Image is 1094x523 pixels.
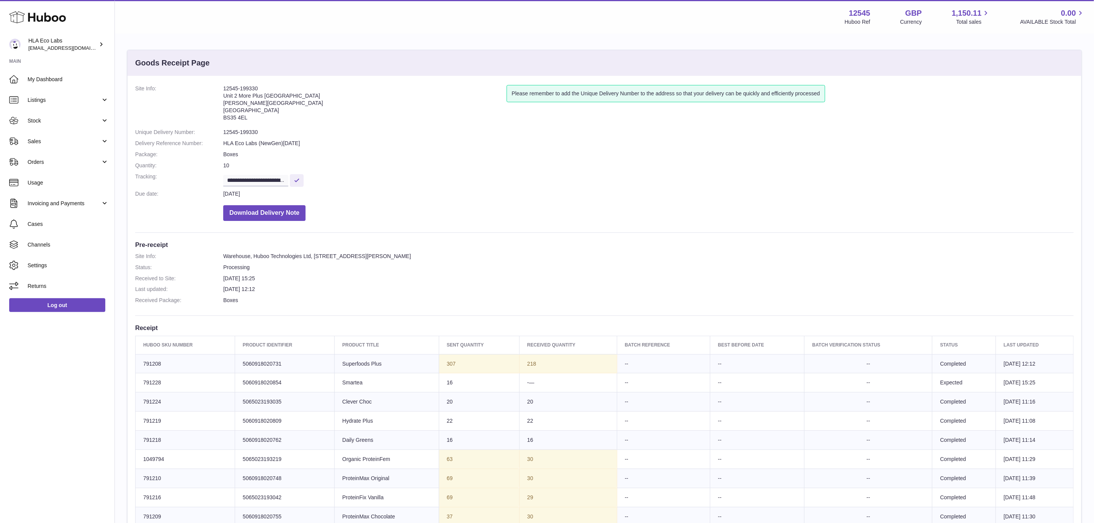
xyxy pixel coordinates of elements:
span: 0.00 [1061,8,1076,18]
th: Received Quantity [519,336,617,354]
td: -- [617,412,710,431]
td: -- [710,354,805,373]
div: -- [812,513,924,520]
td: [DATE] 15:25 [996,373,1074,392]
td: [DATE] 12:12 [996,354,1074,373]
td: 5065023193042 [235,488,334,507]
div: -- [812,475,924,482]
dd: 10 [223,162,1074,169]
span: Returns [28,283,109,290]
td: 69 [439,488,519,507]
td: -- [617,449,710,469]
td: 22 [519,412,617,431]
td: Smartea [334,373,439,392]
button: Download Delivery Note [223,205,306,221]
span: 1,150.11 [952,8,982,18]
td: Hydrate Plus [334,412,439,431]
td: -- [710,431,805,450]
td: [DATE] 11:14 [996,431,1074,450]
td: 5060918020809 [235,412,334,431]
td: Clever Choc [334,392,439,412]
dd: HLA Eco Labs (NewGen)[DATE] [223,140,1074,147]
dt: Site Info: [135,253,223,260]
span: Cases [28,221,109,228]
td: 69 [439,469,519,488]
td: -— [519,373,617,392]
th: Batch Verification Status [805,336,932,354]
div: -- [812,379,924,386]
td: 20 [439,392,519,412]
div: -- [812,398,924,405]
th: Product Identifier [235,336,334,354]
td: 5060918020762 [235,431,334,450]
dt: Site Info: [135,85,223,125]
dd: [DATE] 15:25 [223,275,1074,282]
td: 5065023193219 [235,449,334,469]
div: -- [812,417,924,425]
img: internalAdmin-12545@internal.huboo.com [9,39,21,50]
a: Log out [9,298,105,312]
div: -- [812,360,924,368]
td: 791228 [136,373,235,392]
td: [DATE] 11:29 [996,449,1074,469]
td: [DATE] 11:08 [996,412,1074,431]
th: Batch Reference [617,336,710,354]
td: Superfoods Plus [334,354,439,373]
td: 29 [519,488,617,507]
td: -- [710,412,805,431]
td: Daily Greens [334,431,439,450]
td: 30 [519,449,617,469]
td: -- [710,469,805,488]
dt: Quantity: [135,162,223,169]
td: 16 [519,431,617,450]
td: Completed [932,412,996,431]
td: Completed [932,392,996,412]
td: 20 [519,392,617,412]
td: 22 [439,412,519,431]
span: Listings [28,96,101,104]
span: My Dashboard [28,76,109,83]
td: -- [617,373,710,392]
span: Settings [28,262,109,269]
td: 791218 [136,431,235,450]
th: Status [932,336,996,354]
dd: 12545-199330 [223,129,1074,136]
dt: Tracking: [135,173,223,186]
span: Total sales [956,18,990,26]
dt: Received to Site: [135,275,223,282]
span: [EMAIL_ADDRESS][DOMAIN_NAME] [28,45,113,51]
div: -- [812,436,924,444]
span: Usage [28,179,109,186]
td: 63 [439,449,519,469]
td: Completed [932,488,996,507]
div: Currency [900,18,922,26]
td: 1049794 [136,449,235,469]
h3: Pre-receipt [135,240,1074,249]
td: -- [617,469,710,488]
td: 791210 [136,469,235,488]
strong: GBP [905,8,922,18]
td: -- [617,431,710,450]
td: Organic ProteinFem [334,449,439,469]
div: -- [812,456,924,463]
td: 791208 [136,354,235,373]
div: Please remember to add the Unique Delivery Number to the address so that your delivery can be qui... [507,85,825,102]
span: Stock [28,117,101,124]
td: 5060918020731 [235,354,334,373]
td: -- [710,449,805,469]
address: 12545-199330 Unit 2 More Plus [GEOGRAPHIC_DATA] [PERSON_NAME][GEOGRAPHIC_DATA] [GEOGRAPHIC_DATA] ... [223,85,507,125]
td: [DATE] 11:16 [996,392,1074,412]
dt: Package: [135,151,223,158]
th: Product title [334,336,439,354]
td: -- [617,354,710,373]
td: 791219 [136,412,235,431]
td: -- [710,392,805,412]
td: 16 [439,431,519,450]
span: Sales [28,138,101,145]
h3: Goods Receipt Page [135,58,210,68]
td: Completed [932,469,996,488]
td: 791224 [136,392,235,412]
td: -- [617,488,710,507]
dd: Boxes [223,297,1074,304]
dd: Processing [223,264,1074,271]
